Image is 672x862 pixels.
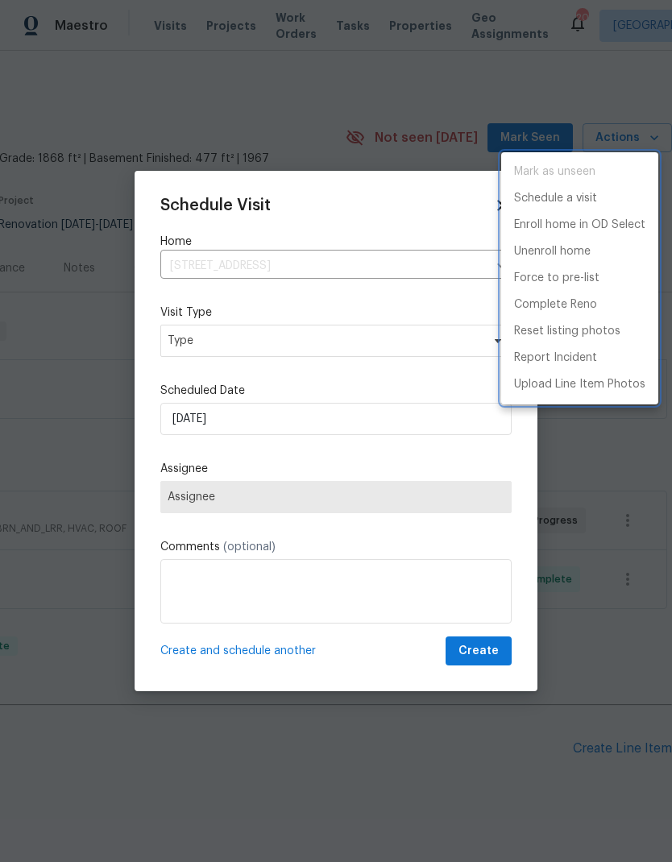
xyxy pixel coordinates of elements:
[514,323,620,340] p: Reset listing photos
[514,217,645,234] p: Enroll home in OD Select
[514,296,597,313] p: Complete Reno
[514,243,591,260] p: Unenroll home
[514,376,645,393] p: Upload Line Item Photos
[514,190,597,207] p: Schedule a visit
[514,350,597,367] p: Report Incident
[514,270,599,287] p: Force to pre-list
